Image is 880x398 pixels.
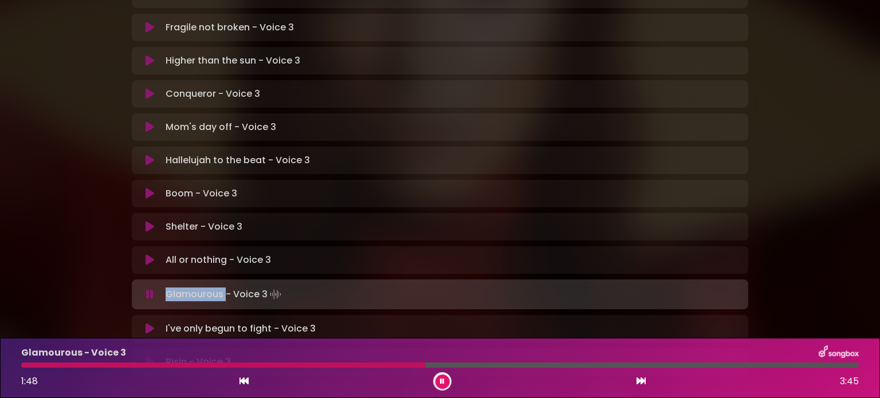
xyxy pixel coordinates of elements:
[166,21,294,34] p: Fragile not broken - Voice 3
[268,286,284,302] img: waveform4.gif
[166,87,260,101] p: Conqueror - Voice 3
[166,120,276,134] p: Mom's day off - Voice 3
[819,345,859,360] img: songbox-logo-white.png
[166,54,300,68] p: Higher than the sun - Voice 3
[166,187,237,200] p: Boom - Voice 3
[840,375,859,388] span: 3:45
[166,220,242,234] p: Shelter - Voice 3
[166,286,284,302] p: Glamourous - Voice 3
[21,375,38,388] span: 1:48
[166,322,316,336] p: I've only begun to fight - Voice 3
[21,346,126,360] p: Glamourous - Voice 3
[166,253,271,267] p: All or nothing - Voice 3
[166,153,310,167] p: Hallelujah to the beat - Voice 3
